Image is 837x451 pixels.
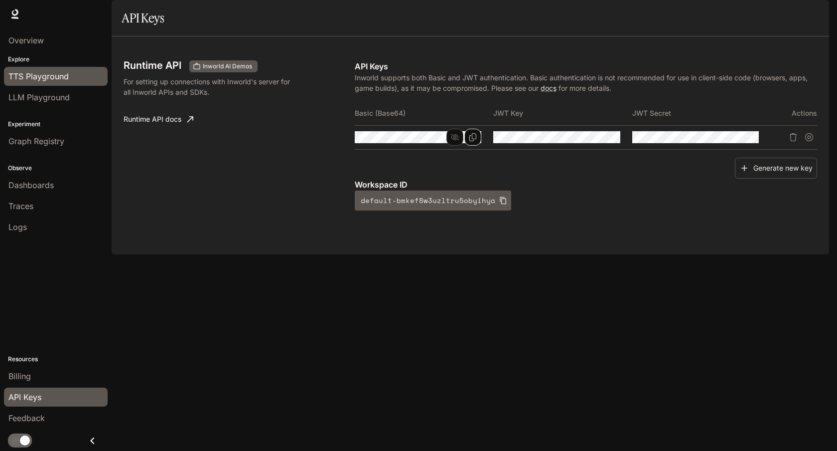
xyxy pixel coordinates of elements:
a: docs [541,84,557,92]
button: Suspend API key [801,129,817,145]
button: default-bmkef8w3uzltru5obyihya [355,191,511,211]
p: Workspace ID [355,179,817,191]
p: Inworld supports both Basic and JWT authentication. Basic authentication is not recommended for u... [355,72,817,93]
p: API Keys [355,60,817,72]
h1: API Keys [122,8,164,28]
p: For setting up connections with Inworld's server for all Inworld APIs and SDKs. [124,76,291,97]
span: Inworld AI Demos [199,62,256,71]
div: These keys will apply to your current workspace only [189,60,258,72]
th: JWT Key [493,101,632,125]
button: Delete API key [785,129,801,145]
th: Actions [771,101,817,125]
th: Basic (Base64) [355,101,493,125]
button: Copy Basic (Base64) [464,129,481,146]
th: JWT Secret [632,101,771,125]
a: Runtime API docs [120,109,197,129]
button: Generate new key [735,158,817,179]
h3: Runtime API [124,60,181,70]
